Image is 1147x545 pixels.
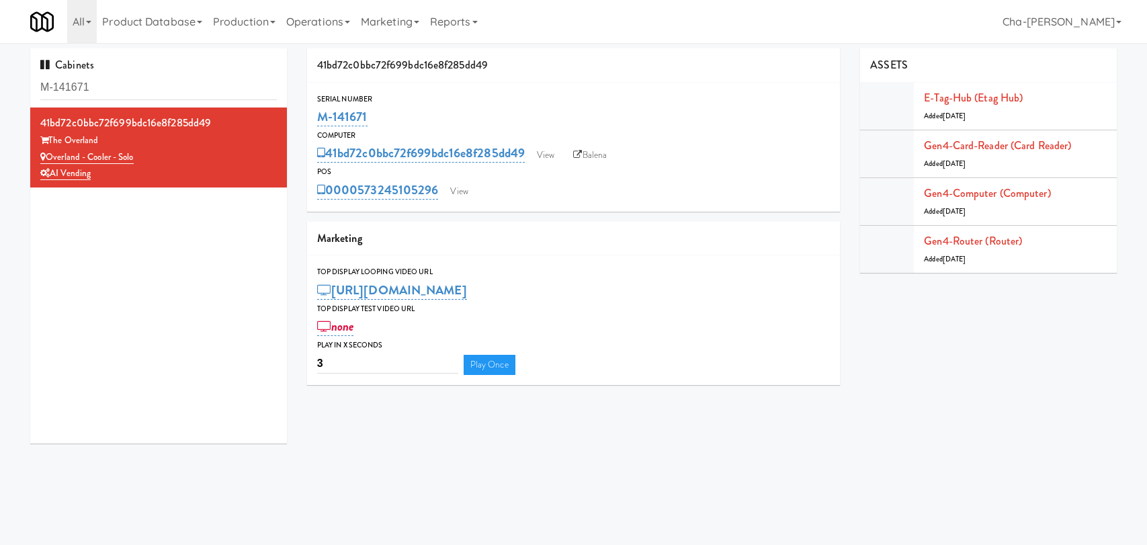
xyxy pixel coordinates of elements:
span: Added [924,254,966,264]
a: [URL][DOMAIN_NAME] [317,281,467,300]
img: Micromart [30,10,54,34]
div: POS [317,165,831,179]
input: Search cabinets [40,75,277,100]
div: Serial Number [317,93,831,106]
span: ASSETS [870,57,908,73]
a: E-tag-hub (Etag Hub) [924,90,1023,106]
a: M-141671 [317,108,368,126]
span: Added [924,206,966,216]
span: Added [924,159,966,169]
a: AI Vending [40,167,91,180]
a: Gen4-card-reader (Card Reader) [924,138,1071,153]
div: The Overland [40,132,277,149]
div: Computer [317,129,831,142]
a: Gen4-router (Router) [924,233,1022,249]
a: Overland - Cooler - Solo [40,151,134,164]
span: [DATE] [943,159,966,169]
span: [DATE] [943,254,966,264]
span: [DATE] [943,206,966,216]
div: Top Display Test Video Url [317,302,831,316]
li: 41bd72c0bbc72f699bdc16e8f285dd49The Overland Overland - Cooler - SoloAI Vending [30,108,287,187]
a: 0000573245105296 [317,181,439,200]
a: Balena [566,145,613,165]
div: Top Display Looping Video Url [317,265,831,279]
span: Marketing [317,230,362,246]
span: [DATE] [943,111,966,121]
div: 41bd72c0bbc72f699bdc16e8f285dd49 [40,113,277,133]
span: Cabinets [40,57,94,73]
a: Gen4-computer (Computer) [924,185,1050,201]
div: 41bd72c0bbc72f699bdc16e8f285dd49 [307,48,841,83]
a: Play Once [464,355,515,375]
a: none [317,317,354,336]
a: 41bd72c0bbc72f699bdc16e8f285dd49 [317,144,525,163]
a: View [530,145,561,165]
span: Added [924,111,966,121]
div: Play in X seconds [317,339,831,352]
a: View [443,181,474,202]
